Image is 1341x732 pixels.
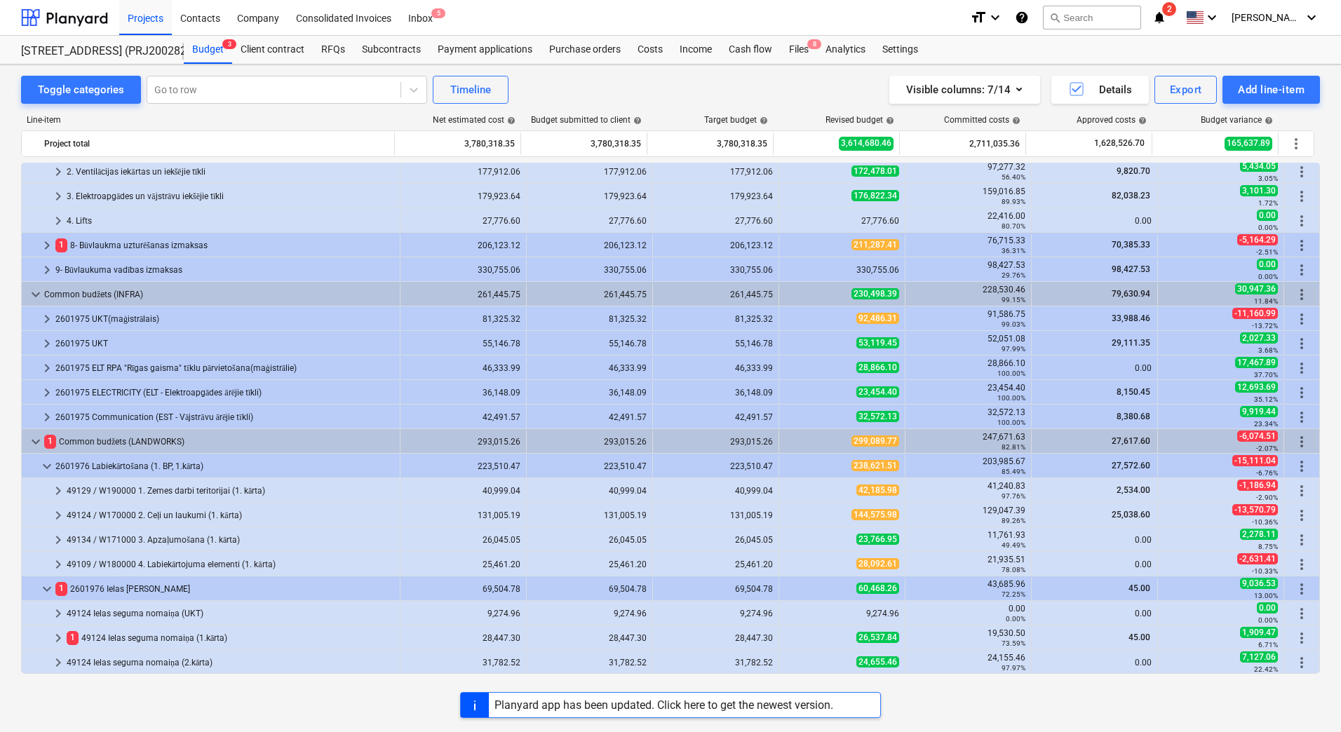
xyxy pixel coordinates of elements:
[1256,494,1278,501] small: -2.90%
[50,507,67,524] span: keyboard_arrow_right
[1002,247,1025,255] small: 36.31%
[629,36,671,64] a: Costs
[1037,216,1152,226] div: 0.00
[1127,583,1152,593] span: 45.00
[659,314,773,324] div: 81,325.32
[55,238,67,252] span: 1
[1293,286,1310,303] span: More actions
[55,357,394,379] div: 2601975 ELT RPA "Rīgas gaisma" tīklu pārvietošana(maģistrālie)
[659,412,773,422] div: 42,491.57
[44,431,394,453] div: Common budžets (LANDWORKS)
[1110,461,1152,470] span: 27,572.60
[1115,387,1152,397] span: 8,150.45
[1002,492,1025,500] small: 97.76%
[839,137,894,150] span: 3,614,680.46
[1258,273,1278,280] small: 0.00%
[757,116,768,125] span: help
[450,81,491,99] div: Timeline
[817,36,874,64] div: Analytics
[856,558,899,569] span: 28,092.61
[55,406,394,428] div: 2601975 Communication (EST - Vājstrāvu ārējie tīkli)
[1254,395,1278,403] small: 35.12%
[532,461,647,471] div: 223,510.47
[50,630,67,646] span: keyboard_arrow_right
[1002,296,1025,304] small: 99.15%
[532,510,647,520] div: 131,005.19
[1037,560,1152,569] div: 0.00
[406,191,520,201] div: 179,923.64
[1293,654,1310,671] span: More actions
[911,187,1025,206] div: 159,016.85
[826,115,894,125] div: Revised budget
[67,602,394,625] div: 49124 Ielas seguma nomaiņa (UKT)
[44,133,389,155] div: Project total
[44,435,56,448] span: 1
[1293,188,1310,205] span: More actions
[232,36,313,64] a: Client contract
[851,165,899,177] span: 172,478.01
[50,531,67,548] span: keyboard_arrow_right
[1293,335,1310,352] span: More actions
[55,381,394,404] div: 2601975 ELECTRICITY (ELT - Elektroapgādes ārējie tīkli)
[39,409,55,426] span: keyboard_arrow_right
[406,265,520,275] div: 330,755.06
[313,36,353,64] div: RFQs
[1293,482,1310,499] span: More actions
[39,384,55,401] span: keyboard_arrow_right
[1254,420,1278,428] small: 23.34%
[911,236,1025,255] div: 76,715.33
[50,188,67,205] span: keyboard_arrow_right
[785,216,899,226] div: 27,776.60
[67,504,394,527] div: 49124 / W170000 2. Ceļi un laukumi (1. kārta)
[433,76,508,104] button: Timeline
[21,115,396,125] div: Line-item
[431,8,445,18] span: 5
[406,216,520,226] div: 27,776.60
[1254,297,1278,305] small: 11.84%
[27,286,44,303] span: keyboard_arrow_down
[1288,135,1305,152] span: More actions
[856,386,899,398] span: 23,454.40
[1002,590,1025,598] small: 72.25%
[905,133,1020,155] div: 2,711,035.36
[1037,535,1152,545] div: 0.00
[911,456,1025,476] div: 203,985.67
[504,116,515,125] span: help
[906,81,1023,99] div: Visible columns : 7/14
[1258,175,1278,182] small: 3.05%
[856,313,899,324] span: 92,486.31
[911,432,1025,452] div: 247,671.63
[67,553,394,576] div: 49109 / W180000 4. Labiekārtojuma elementi (1. kārta)
[1257,210,1278,221] span: 0.00
[1254,371,1278,379] small: 37.70%
[541,36,629,64] div: Purchase orders
[406,560,520,569] div: 25,461.20
[1235,357,1278,368] span: 17,467.89
[1002,541,1025,549] small: 49.49%
[889,76,1040,104] button: Visible columns:7/14
[532,339,647,348] div: 55,146.78
[851,239,899,250] span: 211,287.41
[874,36,926,64] a: Settings
[44,283,394,306] div: Common budžets (INFRA)
[353,36,429,64] div: Subcontracts
[1252,518,1278,526] small: -10.36%
[67,480,394,502] div: 49129 / W190000 1. Zemes darbi teritorijai (1. kārta)
[1293,360,1310,377] span: More actions
[851,509,899,520] span: 144,575.98
[1051,76,1149,104] button: Details
[532,167,647,177] div: 177,912.06
[222,39,236,49] span: 3
[1240,529,1278,540] span: 2,278.11
[659,560,773,569] div: 25,461.20
[50,654,67,671] span: keyboard_arrow_right
[406,535,520,545] div: 26,045.05
[911,407,1025,427] div: 32,572.13
[433,115,515,125] div: Net estimated cost
[406,461,520,471] div: 223,510.47
[50,212,67,229] span: keyboard_arrow_right
[856,583,899,594] span: 60,468.26
[883,116,894,125] span: help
